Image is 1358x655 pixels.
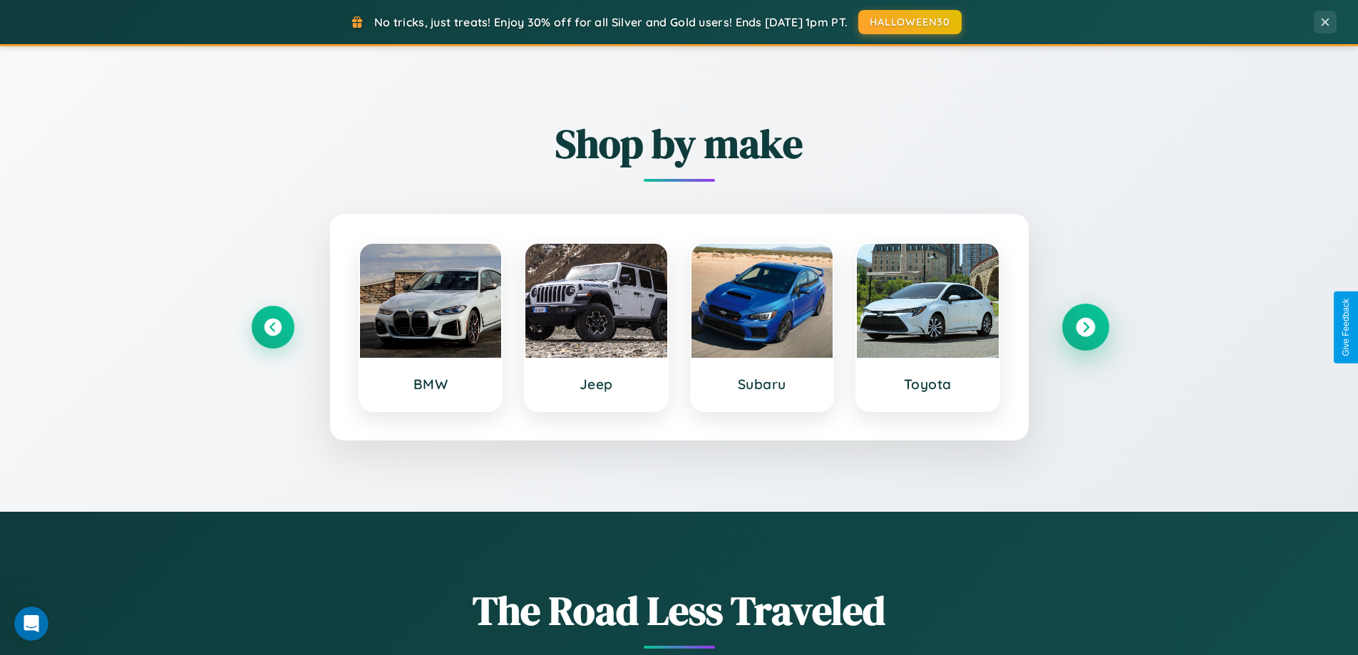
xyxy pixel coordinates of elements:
h2: Shop by make [252,116,1107,171]
h3: Jeep [540,376,653,393]
span: No tricks, just treats! Enjoy 30% off for all Silver and Gold users! Ends [DATE] 1pm PT. [374,15,848,29]
h1: The Road Less Traveled [252,583,1107,638]
h3: Subaru [706,376,819,393]
h3: BMW [374,376,488,393]
div: Give Feedback [1341,299,1351,356]
iframe: Intercom live chat [14,607,48,641]
button: HALLOWEEN30 [858,10,962,34]
h3: Toyota [871,376,984,393]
